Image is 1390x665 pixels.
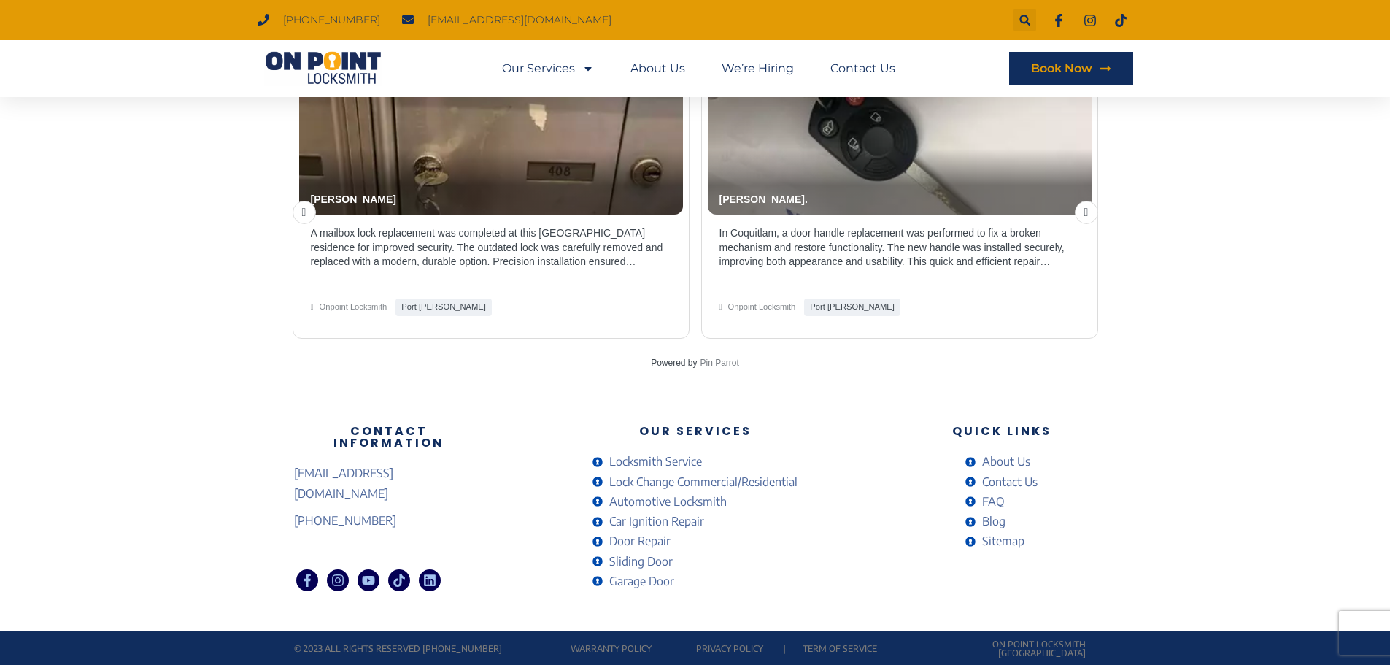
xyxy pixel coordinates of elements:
p: On Point Locksmith [GEOGRAPHIC_DATA] [913,640,1086,658]
span: Blog [978,512,1005,531]
span: Onpoint Locksmith [314,303,387,312]
span: Automotive Locksmith [606,492,727,512]
span: Contact Us [978,472,1038,492]
span: [PHONE_NUMBER] [279,10,380,30]
a: Blog [965,512,1038,531]
a: Privacy Policy [696,643,763,654]
span: About Us [978,452,1030,472]
div: Search [1013,9,1036,31]
a: FAQ [965,492,1038,512]
a: About Us [630,52,685,85]
a: Contact Us [965,472,1038,492]
h3: Our Services [498,426,892,437]
a: Book Now [1009,52,1133,85]
h3: Quick Links [907,426,1097,437]
a: Our Services [502,52,594,85]
p: | [781,645,788,653]
p: In Coquitlam, a door handle replacement was performed to fix a broken mechanism and restore funct... [719,226,1080,269]
span: Sliding Door [606,552,673,572]
a: Lock Change Commercial/Residential [592,472,798,492]
span: Car Ignition Repair [606,512,704,531]
span: Onpoint Locksmith [722,303,796,312]
a: We’re Hiring [722,52,794,85]
a: Locksmith Service [592,452,798,472]
b: Port Moody [810,303,895,312]
p: © 2023 All rights reserved [PHONE_NUMBER] [294,645,555,653]
span: [EMAIL_ADDRESS][DOMAIN_NAME] [424,10,611,30]
a: Warranty Policy [571,643,652,654]
a: Sliding Door [592,552,798,572]
p: | [668,645,678,653]
p: A mailbox lock replacement was completed at this [GEOGRAPHIC_DATA] residence for improved securit... [311,226,671,269]
p: [PERSON_NAME] [311,193,668,208]
a: Term of service [803,643,877,654]
a: Automotive Locksmith [592,492,798,512]
p: [PERSON_NAME]. [719,193,1077,208]
a: Contact Us [830,52,895,85]
div: Powered by [648,350,742,376]
span: Garage Door [606,572,674,591]
a: Car Ignition Repair [592,512,798,531]
span: Lock Change Commercial/Residential [606,472,798,492]
span: [PHONE_NUMBER] [294,511,396,531]
span: Locksmith Service [606,452,702,472]
a: Sitemap [965,531,1038,551]
span: FAQ [978,492,1005,512]
a: Door Repair [592,531,798,551]
nav: Menu [502,52,895,85]
span: Book Now [1031,63,1092,74]
a: About Us [965,452,1038,472]
a: [PHONE_NUMBER] [294,511,484,531]
h3: Contact Information [294,426,484,449]
span: Sitemap [978,531,1024,551]
a: Pin Parrot [698,358,739,368]
b: Port Moody [401,303,486,312]
a: [EMAIL_ADDRESS][DOMAIN_NAME] [294,464,484,503]
span: Door Repair [606,531,671,551]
